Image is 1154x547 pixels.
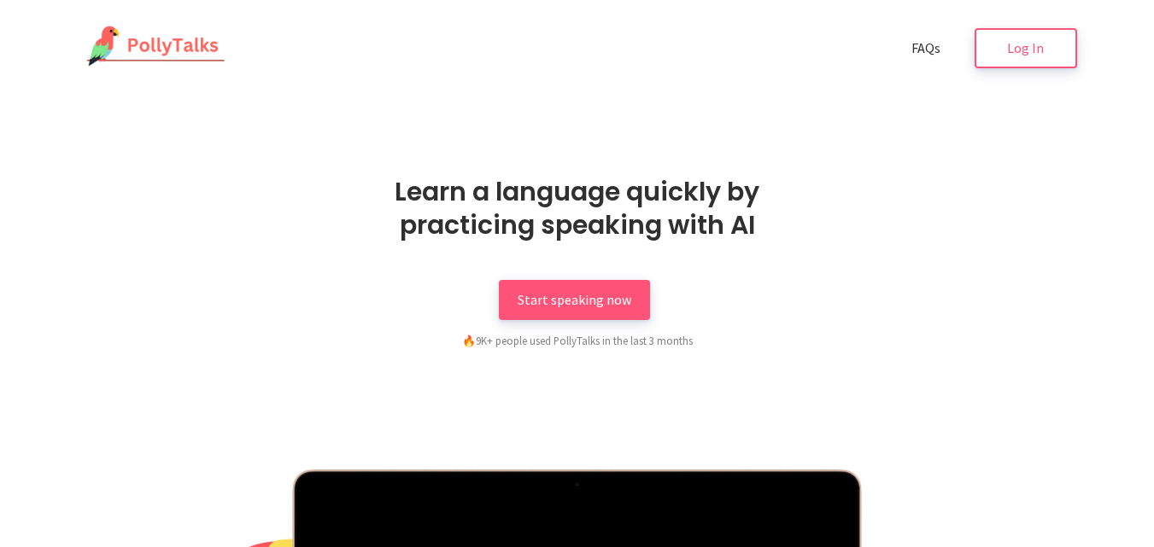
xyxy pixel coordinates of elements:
[78,26,226,68] img: PollyTalks Logo
[343,175,812,241] h1: Learn a language quickly by practicing speaking with AI
[893,28,959,68] a: FAQs
[462,334,476,347] span: fire
[499,280,650,320] a: Start speaking now
[518,291,631,308] span: Start speaking now
[372,332,782,349] div: 9K+ people used PollyTalks in the last 3 months
[1007,39,1044,56] span: Log In
[911,39,940,56] span: FAQs
[975,28,1077,68] a: Log In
